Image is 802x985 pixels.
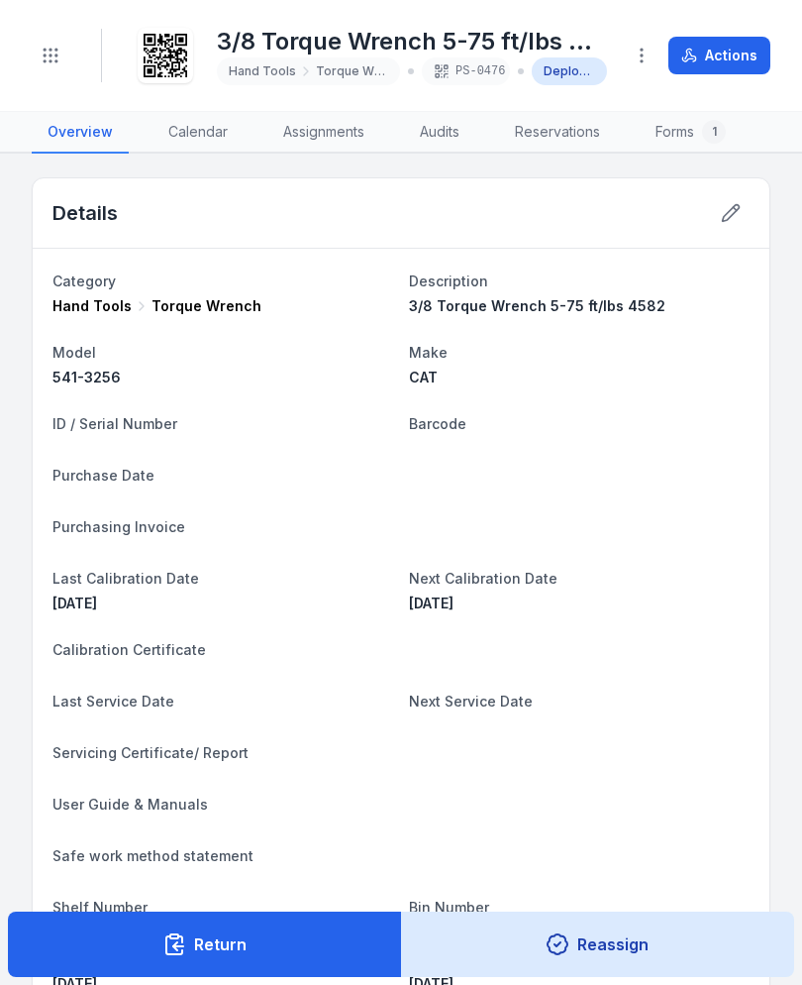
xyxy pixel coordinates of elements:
[702,120,726,144] div: 1
[409,297,665,314] span: 3/8 Torque Wrench 5-75 ft/lbs 4582
[52,199,118,227] h2: Details
[409,344,448,361] span: Make
[422,57,509,85] div: PS-0476
[32,112,129,154] a: Overview
[316,63,388,79] span: Torque Wrench
[409,595,453,611] span: [DATE]
[409,369,438,385] span: CAT
[52,415,177,432] span: ID / Serial Number
[229,63,296,79] span: Hand Tools
[52,467,154,484] span: Purchase Date
[52,796,208,813] span: User Guide & Manuals
[52,296,132,316] span: Hand Tools
[52,518,185,535] span: Purchasing Invoice
[52,369,121,385] span: 541-3256
[8,912,402,977] button: Return
[52,595,97,611] span: [DATE]
[217,26,607,57] h1: 3/8 Torque Wrench 5-75 ft/lbs 4582
[52,570,199,587] span: Last Calibration Date
[532,57,608,85] div: Deployed
[267,112,380,154] a: Assignments
[401,912,795,977] button: Reassign
[52,899,148,916] span: Shelf Number
[404,112,475,154] a: Audits
[52,744,249,761] span: Servicing Certificate/ Report
[32,37,69,74] button: Toggle navigation
[668,37,770,74] button: Actions
[52,693,174,710] span: Last Service Date
[409,693,533,710] span: Next Service Date
[640,112,742,154] a: Forms1
[52,273,116,289] span: Category
[52,344,96,361] span: Model
[409,415,466,432] span: Barcode
[409,273,488,289] span: Description
[409,899,489,916] span: Bin Number
[499,112,616,154] a: Reservations
[409,570,557,587] span: Next Calibration Date
[52,595,97,611] time: 17/3/2025, 12:00:00 am
[52,847,253,864] span: Safe work method statement
[409,595,453,611] time: 17/9/2025, 12:00:00 am
[152,112,244,154] a: Calendar
[151,296,261,316] span: Torque Wrench
[52,641,206,658] span: Calibration Certificate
